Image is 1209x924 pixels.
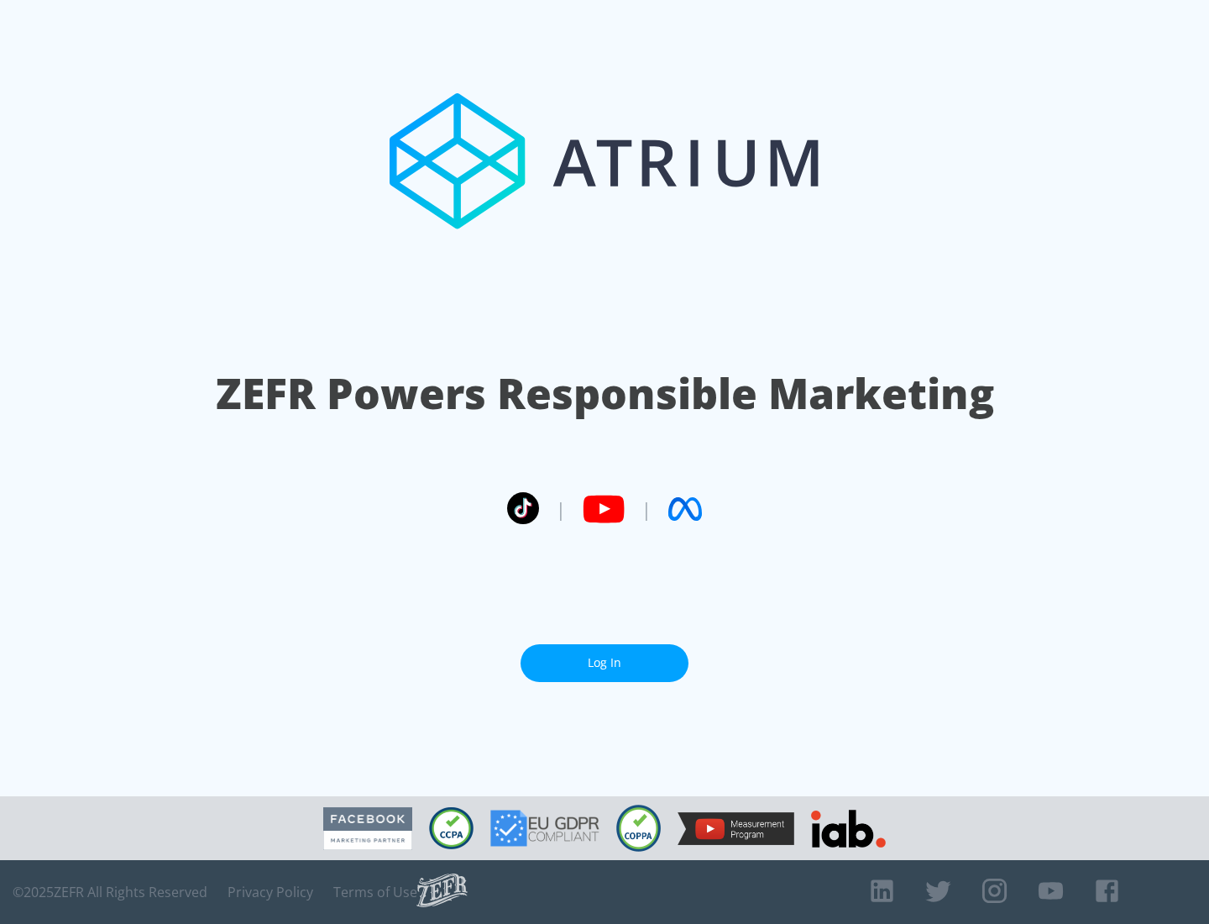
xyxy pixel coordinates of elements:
img: COPPA Compliant [616,805,661,852]
img: IAB [811,810,886,848]
a: Log In [521,644,688,682]
img: YouTube Measurement Program [678,812,794,845]
span: © 2025 ZEFR All Rights Reserved [13,884,207,900]
img: GDPR Compliant [490,810,599,847]
span: | [556,496,566,522]
span: | [641,496,652,522]
a: Privacy Policy [228,884,313,900]
img: Facebook Marketing Partner [323,807,412,850]
h1: ZEFR Powers Responsible Marketing [216,365,994,423]
a: Terms of Use [333,884,417,900]
img: CCPA Compliant [429,807,474,849]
